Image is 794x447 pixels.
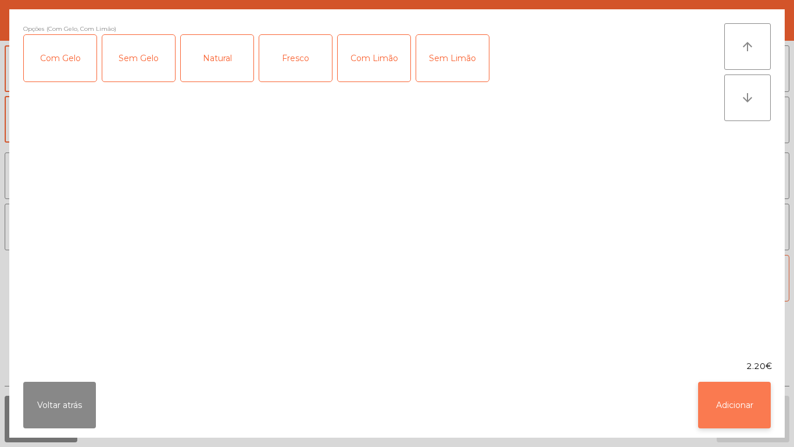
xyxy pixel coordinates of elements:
[416,35,489,81] div: Sem Limão
[741,40,754,54] i: arrow_upward
[47,23,116,34] span: (Com Gelo, Com Limão)
[181,35,253,81] div: Natural
[698,382,771,428] button: Adicionar
[259,35,332,81] div: Fresco
[23,382,96,428] button: Voltar atrás
[741,91,754,105] i: arrow_downward
[338,35,410,81] div: Com Limão
[24,35,96,81] div: Com Gelo
[102,35,175,81] div: Sem Gelo
[9,360,785,372] div: 2.20€
[724,74,771,121] button: arrow_downward
[23,23,44,34] span: Opções
[724,23,771,70] button: arrow_upward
